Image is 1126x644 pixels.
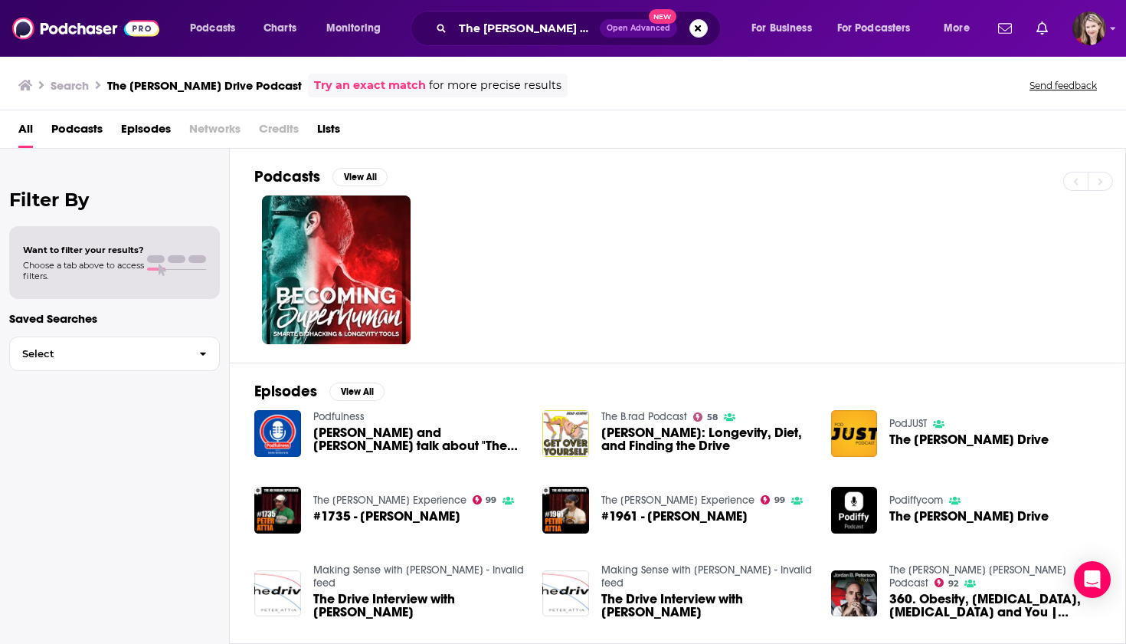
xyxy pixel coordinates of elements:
button: View All [332,168,388,186]
img: Mark and A.J. talk about "The Peter Attia Drive Podcast" [254,410,301,457]
a: 99 [473,495,497,504]
button: Send feedback [1025,79,1101,92]
a: EpisodesView All [254,382,385,401]
span: Select [10,349,187,359]
img: 360. Obesity, Diabetes, Cancer and You | Dr. Peter Attia [831,570,878,617]
a: Lists [317,117,340,148]
img: The Peter Attia Drive [831,487,878,534]
span: New [649,9,676,24]
span: for more precise results [429,77,561,94]
span: The Drive Interview with [PERSON_NAME] [601,593,813,619]
span: Monitoring [326,18,381,39]
input: Search podcasts, credits, & more... [453,16,600,41]
a: The Jordan B. Peterson Podcast [889,563,1066,590]
a: Show notifications dropdown [992,15,1018,41]
span: The [PERSON_NAME] Drive [889,510,1049,523]
button: Select [9,337,220,371]
a: Making Sense with Sam Harris - Invalid feed [601,563,812,590]
a: Try an exact match [314,77,426,94]
span: 99 [774,497,785,504]
img: The Drive Interview with Peter Attia [542,570,589,617]
a: Peter Attia: Longevity, Diet, and Finding the Drive [601,426,813,452]
img: #1735 - Peter Attia [254,487,301,534]
a: The B.rad Podcast [601,410,687,423]
img: User Profile [1072,11,1106,45]
span: 58 [707,414,718,421]
span: Want to filter your results? [23,245,144,255]
span: For Podcasters [837,18,911,39]
button: Open AdvancedNew [600,19,677,38]
span: Choose a tab above to access filters. [23,260,144,281]
span: The Drive Interview with [PERSON_NAME] [313,593,525,619]
img: The Peter Attia Drive [831,410,878,457]
h2: Filter By [9,189,220,211]
a: 99 [761,495,785,504]
img: #1961 - Peter Attia [542,487,589,534]
img: Peter Attia: Longevity, Diet, and Finding the Drive [542,410,589,457]
span: #1961 - [PERSON_NAME] [601,510,748,523]
div: Search podcasts, credits, & more... [425,11,735,46]
div: Open Intercom Messenger [1074,561,1111,598]
button: View All [329,383,385,401]
h2: Podcasts [254,167,320,186]
span: The [PERSON_NAME] Drive [889,433,1049,446]
a: 58 [693,412,718,422]
span: More [944,18,970,39]
a: Show notifications dropdown [1030,15,1054,41]
a: PodcastsView All [254,167,388,186]
h2: Episodes [254,382,317,401]
button: open menu [741,16,831,41]
a: 92 [935,578,958,587]
span: Networks [189,117,241,148]
span: #1735 - [PERSON_NAME] [313,510,460,523]
a: The Peter Attia Drive [889,433,1049,446]
button: open menu [179,16,255,41]
button: open menu [933,16,989,41]
span: 360. Obesity, [MEDICAL_DATA], [MEDICAL_DATA] and You | [PERSON_NAME] [889,593,1101,619]
span: Logged in as galaxygirl [1072,11,1106,45]
a: Mark and A.J. talk about "The Peter Attia Drive Podcast" [313,426,525,452]
a: The Joe Rogan Experience [313,494,466,507]
img: Podchaser - Follow, Share and Rate Podcasts [12,14,159,43]
a: The Drive Interview with Peter Attia [313,593,525,619]
span: Open Advanced [607,25,670,32]
button: open menu [827,16,933,41]
span: Charts [263,18,296,39]
a: Episodes [121,117,171,148]
p: Saved Searches [9,311,220,326]
a: Podcasts [51,117,103,148]
a: #1735 - Peter Attia [313,510,460,523]
h3: Search [51,78,89,93]
a: Podfulness [313,410,365,423]
span: For Business [751,18,812,39]
span: 92 [948,580,958,587]
h3: The [PERSON_NAME] Drive Podcast [107,78,302,93]
button: open menu [316,16,401,41]
span: Credits [259,117,299,148]
button: Show profile menu [1072,11,1106,45]
span: [PERSON_NAME] and [PERSON_NAME] talk about "The [PERSON_NAME] Drive Podcast" [313,426,525,452]
a: #1961 - Peter Attia [601,510,748,523]
a: Podiffycom [889,494,943,507]
span: 99 [486,497,496,504]
span: Podcasts [190,18,235,39]
span: [PERSON_NAME]: Longevity, Diet, and Finding the Drive [601,426,813,452]
a: The Joe Rogan Experience [601,494,754,507]
a: 360. Obesity, Diabetes, Cancer and You | Dr. Peter Attia [889,593,1101,619]
a: All [18,117,33,148]
a: The Drive Interview with Peter Attia [601,593,813,619]
a: PodJUST [889,417,927,430]
img: The Drive Interview with Peter Attia [254,570,301,617]
a: Making Sense with Sam Harris - Invalid feed [313,563,524,590]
